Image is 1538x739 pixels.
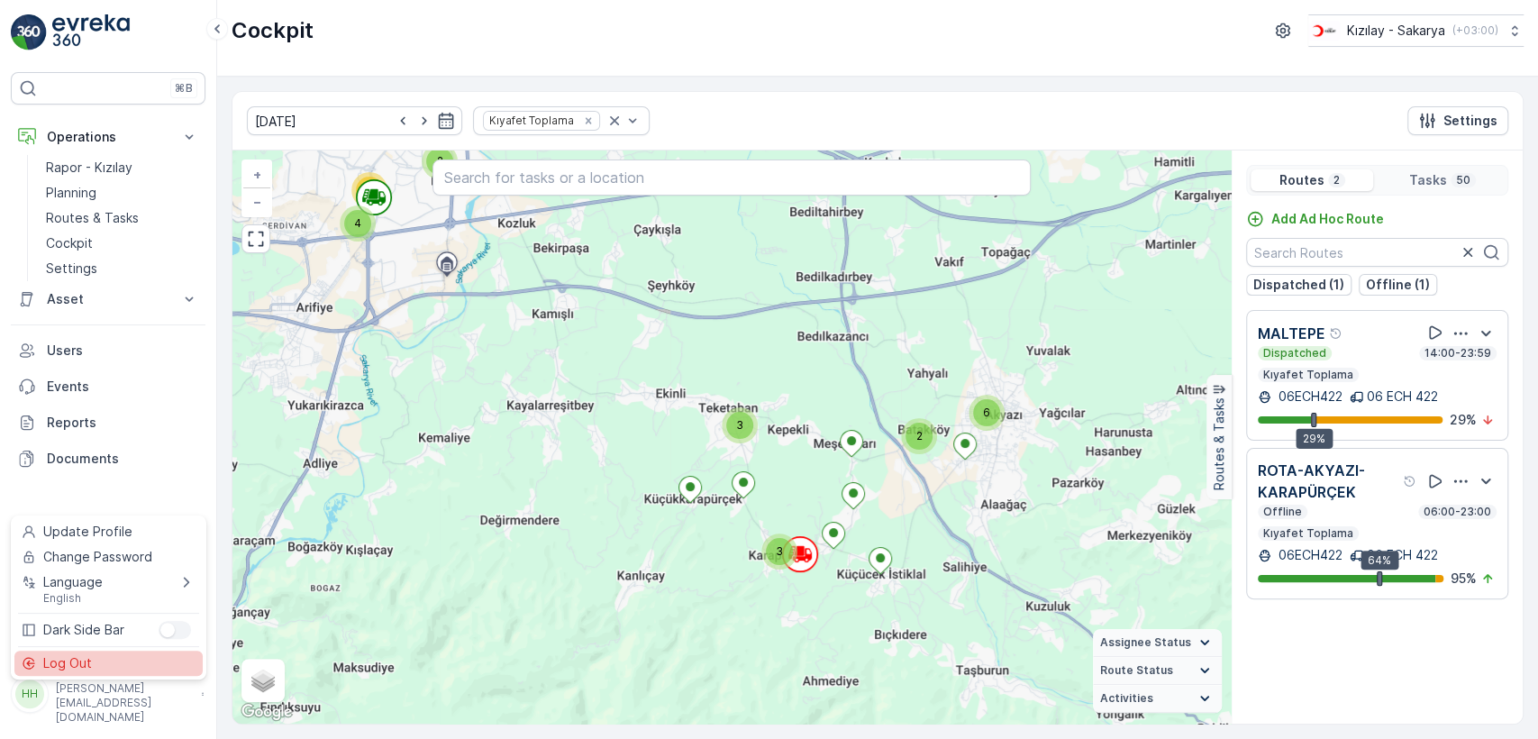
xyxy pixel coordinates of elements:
[237,700,296,724] img: Google
[1100,691,1153,706] span: Activities
[47,342,198,360] p: Users
[1258,460,1399,503] p: ROTA-AKYAZI-KARAPÜRÇEK
[43,591,103,606] span: English
[761,534,797,570] div: 3
[1332,173,1342,187] p: 2
[1258,323,1325,344] p: MALTEPE
[1275,546,1342,564] p: 06ECH422
[1308,14,1524,47] button: Kızılay - Sakarya(+03:00)
[46,209,139,227] p: Routes & Tasks
[39,256,205,281] a: Settings
[1271,210,1384,228] p: Add Ad Hoc Route
[39,205,205,231] a: Routes & Tasks
[340,205,376,242] div: 4
[43,548,152,566] span: Change Password
[351,172,387,208] div: 22
[46,159,132,177] p: Rapor - Kızılay
[1308,21,1340,41] img: k%C4%B1z%C4%B1lay_DTAvauz.png
[422,143,458,179] div: 2
[46,184,96,202] p: Planning
[47,450,198,468] p: Documents
[901,418,937,454] div: 2
[1361,551,1398,570] div: 64%
[1409,171,1447,189] p: Tasks
[11,515,206,680] ul: Menu
[1261,505,1304,519] p: Offline
[1359,274,1437,296] button: Offline (1)
[46,234,93,252] p: Cockpit
[11,333,205,369] a: Users
[1367,546,1438,564] p: 06 ECH 422
[11,281,205,317] button: Asset
[43,573,103,591] span: Language
[1454,173,1472,187] p: 50
[47,414,198,432] p: Reports
[1403,474,1417,488] div: Help Tooltip Icon
[1347,22,1445,40] p: Kızılay - Sakarya
[11,14,47,50] img: logo
[43,523,132,541] span: Update Profile
[484,112,577,129] div: Kıyafet Toplama
[1452,23,1498,38] p: ( +03:00 )
[47,128,169,146] p: Operations
[52,14,130,50] img: logo_light-DOdMpM7g.png
[1093,685,1222,713] summary: Activities
[47,290,169,308] p: Asset
[1296,429,1333,449] div: 29%
[1261,346,1328,360] p: Dispatched
[1423,346,1493,360] p: 14:00-23:59
[15,680,44,708] div: HH
[39,180,205,205] a: Planning
[237,700,296,724] a: Open this area in Google Maps (opens a new window)
[578,114,598,128] div: Remove Kıyafet Toplama
[1253,276,1344,294] p: Dispatched (1)
[11,663,205,725] button: HH[PERSON_NAME].vural[PERSON_NAME][EMAIL_ADDRESS][DOMAIN_NAME]
[1366,276,1430,294] p: Offline (1)
[736,418,743,432] span: 3
[1275,388,1342,406] p: 06ECH422
[56,681,193,725] p: [PERSON_NAME][EMAIL_ADDRESS][DOMAIN_NAME]
[175,81,193,96] p: ⌘B
[247,106,462,135] input: dd/mm/yyyy
[46,260,97,278] p: Settings
[1246,238,1508,267] input: Search Routes
[253,194,262,209] span: −
[1093,657,1222,685] summary: Route Status
[1450,411,1477,429] p: 29 %
[1443,112,1497,130] p: Settings
[1407,106,1508,135] button: Settings
[243,661,283,700] a: Layers
[11,441,205,477] a: Documents
[11,405,205,441] a: Reports
[11,119,205,155] button: Operations
[47,378,198,396] p: Events
[1100,635,1191,650] span: Assignee Status
[1279,171,1324,189] p: Routes
[253,167,261,182] span: +
[1329,326,1343,341] div: Help Tooltip Icon
[722,407,758,443] div: 3
[969,395,1005,431] div: 6
[1261,368,1355,382] p: Kıyafet Toplama
[11,369,205,405] a: Events
[43,654,92,672] span: Log Out
[1422,505,1493,519] p: 06:00-23:00
[916,429,923,442] span: 2
[432,160,1032,196] input: Search for tasks or a location
[1261,526,1355,541] p: Kıyafet Toplama
[1093,629,1222,657] summary: Assignee Status
[39,155,205,180] a: Rapor - Kızılay
[1100,663,1173,678] span: Route Status
[437,154,443,168] span: 2
[243,188,270,215] a: Zoom Out
[43,621,124,639] span: Dark Side Bar
[39,231,205,256] a: Cockpit
[1246,210,1384,228] a: Add Ad Hoc Route
[1246,274,1351,296] button: Dispatched (1)
[232,16,314,45] p: Cockpit
[983,406,990,419] span: 6
[776,544,783,558] span: 3
[1367,388,1438,406] p: 06 ECH 422
[1210,398,1228,491] p: Routes & Tasks
[1451,570,1477,588] p: 95 %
